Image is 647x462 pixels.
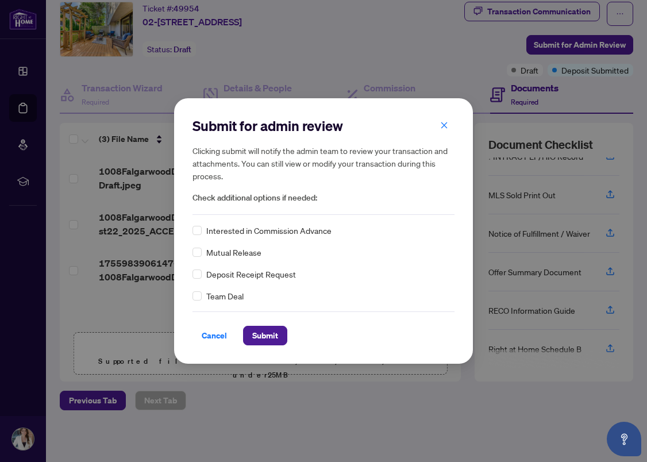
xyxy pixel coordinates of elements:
span: Mutual Release [206,246,261,259]
button: Submit [243,326,287,345]
h2: Submit for admin review [192,117,455,135]
span: Interested in Commission Advance [206,224,332,237]
span: Submit [252,326,278,345]
span: Check additional options if needed: [192,191,455,205]
span: Deposit Receipt Request [206,268,296,280]
span: close [440,121,448,129]
button: Open asap [607,422,641,456]
span: Team Deal [206,290,244,302]
span: Cancel [202,326,227,345]
h5: Clicking submit will notify the admin team to review your transaction and attachments. You can st... [192,144,455,182]
button: Cancel [192,326,236,345]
